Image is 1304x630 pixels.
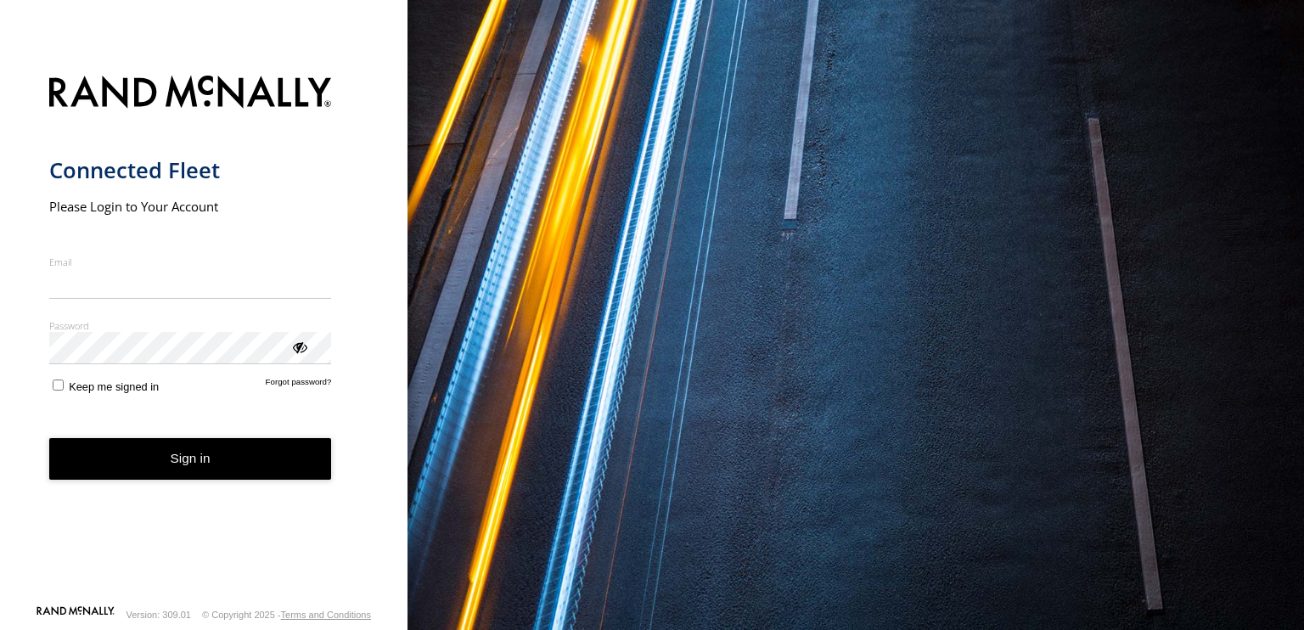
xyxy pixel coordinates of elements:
a: Forgot password? [266,377,332,393]
img: Rand McNally [49,72,332,115]
div: Version: 309.01 [126,610,191,620]
span: Keep me signed in [69,380,159,393]
h2: Please Login to Your Account [49,198,332,215]
div: © Copyright 2025 - [202,610,371,620]
div: ViewPassword [290,338,307,355]
label: Password [49,319,332,332]
input: Keep me signed in [53,380,64,391]
a: Visit our Website [37,606,115,623]
button: Sign in [49,438,332,480]
form: main [49,65,359,605]
h1: Connected Fleet [49,156,332,184]
a: Terms and Conditions [281,610,371,620]
label: Email [49,256,332,268]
